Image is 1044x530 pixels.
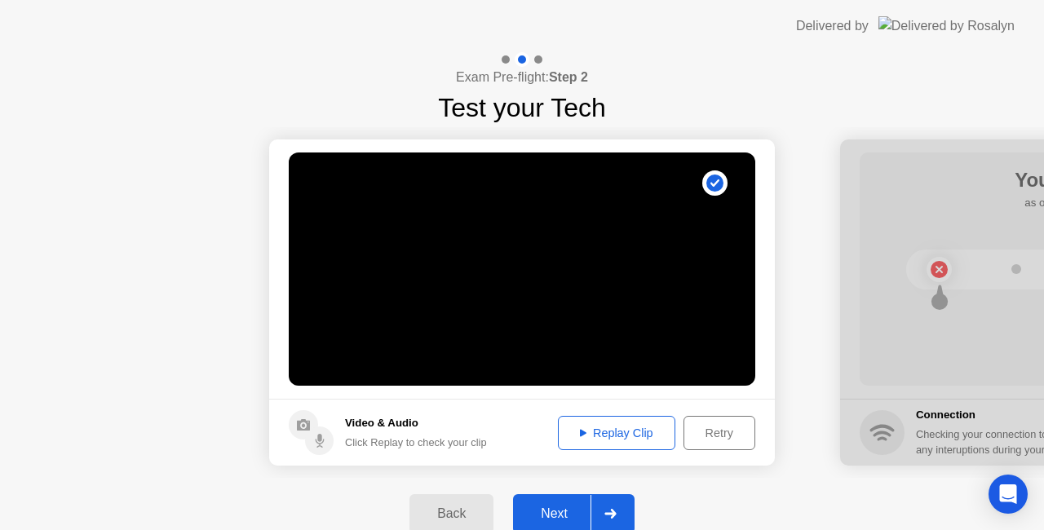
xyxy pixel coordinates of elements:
[345,435,487,450] div: Click Replay to check your clip
[683,416,755,450] button: Retry
[518,506,591,521] div: Next
[989,475,1028,514] div: Open Intercom Messenger
[878,16,1015,35] img: Delivered by Rosalyn
[438,88,606,127] h1: Test your Tech
[796,16,869,36] div: Delivered by
[456,68,588,87] h4: Exam Pre-flight:
[345,415,487,431] h5: Video & Audio
[414,506,489,521] div: Back
[558,416,675,450] button: Replay Clip
[689,426,750,439] div: Retry
[564,426,670,439] div: Replay Clip
[549,70,588,84] b: Step 2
